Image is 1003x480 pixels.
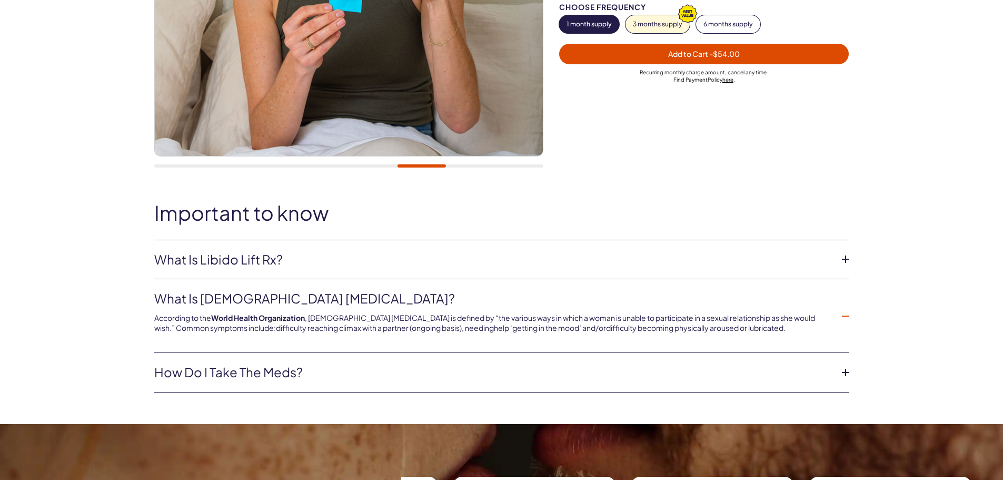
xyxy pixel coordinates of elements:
span: Find Payment [673,76,708,83]
a: World Health Organization [211,313,305,322]
span: difficulty reaching climax with a partner (ongoing basis), needing [276,323,494,332]
a: What is [DEMOGRAPHIC_DATA] [MEDICAL_DATA]? [154,290,832,308]
div: Choose Frequency [559,3,849,11]
a: What is Libido Lift Rx? [154,251,832,269]
p: According to the , [DEMOGRAPHIC_DATA] [MEDICAL_DATA] is defined by “the various ways in which a w... [154,313,832,334]
a: How do I take the meds? [154,364,832,381]
button: Add to Cart -$54.00 [559,44,849,64]
span: - $54.00 [709,49,740,58]
button: 1 month supply [559,15,619,33]
span: difficulty becoming physically aroused or lubricated. [606,323,786,332]
div: Recurring monthly charge amount , cancel any time. Policy . [559,68,849,83]
span: help ‘getting in the mood’ and/or [494,323,606,332]
span: Add to Cart [668,49,740,58]
button: 3 months supply [625,15,690,33]
button: 6 months supply [696,15,760,33]
a: here [722,76,733,83]
h2: Important to know [154,202,849,224]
